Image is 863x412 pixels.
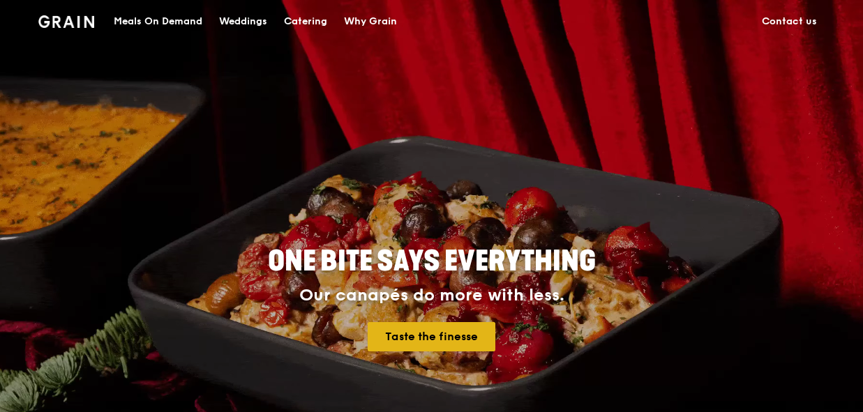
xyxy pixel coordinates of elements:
div: Meals On Demand [114,1,202,43]
a: Contact us [753,1,825,43]
span: ONE BITE SAYS EVERYTHING [268,245,596,278]
img: Grain [38,15,95,28]
div: Our canapés do more with less. [181,286,683,305]
div: Catering [284,1,327,43]
a: Catering [276,1,336,43]
a: Why Grain [336,1,405,43]
a: Weddings [211,1,276,43]
div: Why Grain [344,1,397,43]
a: Taste the finesse [368,322,495,351]
div: Weddings [219,1,267,43]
